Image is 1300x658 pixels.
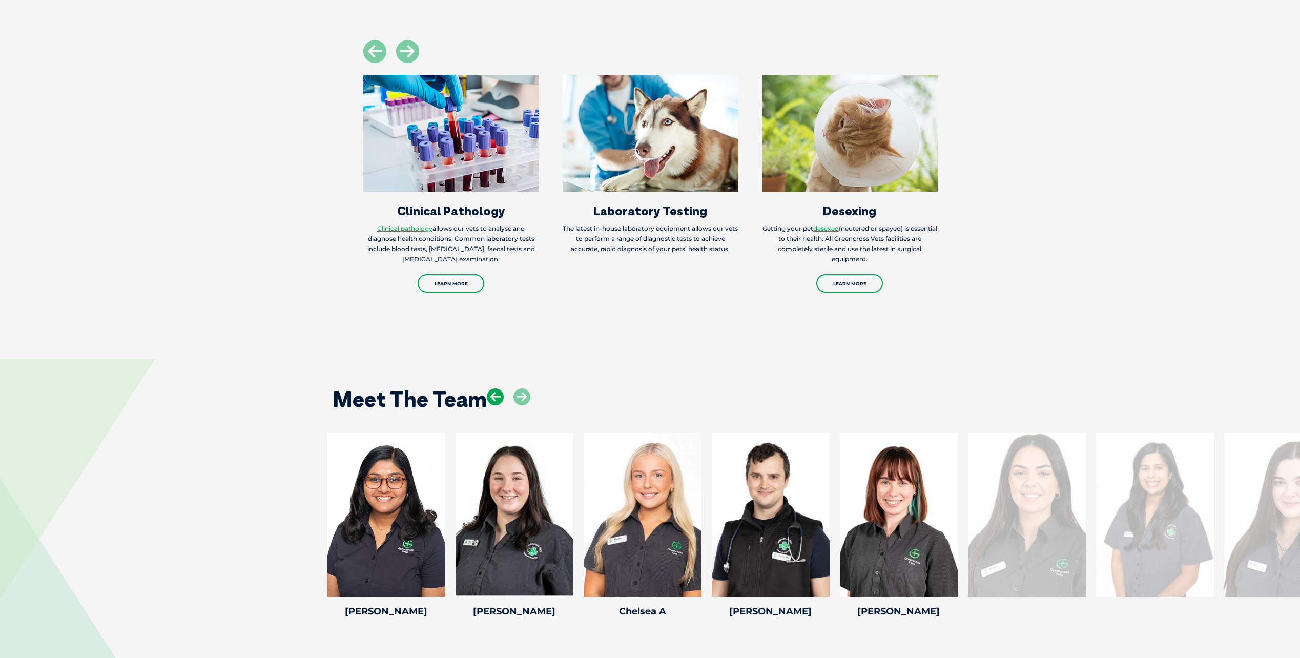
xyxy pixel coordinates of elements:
[563,75,738,192] img: Services_Laboratory_Testing
[327,607,445,616] h4: [PERSON_NAME]
[1280,47,1290,57] button: Search
[813,224,839,232] a: desexed
[712,607,830,616] h4: [PERSON_NAME]
[456,607,573,616] h4: [PERSON_NAME]
[584,607,701,616] h4: Chelsea A
[363,204,539,217] h3: Clinical Pathology
[563,223,738,254] p: The latest in-house laboratory equipment allows our vets to perform a range of diagnostic tests t...
[418,274,484,293] a: Learn More
[840,607,958,616] h4: [PERSON_NAME]
[563,204,738,217] h3: Laboratory Testing
[816,274,883,293] a: Learn More
[363,223,539,264] p: allows our vets to analyse and diagnose health conditions. Common laboratory tests include blood ...
[762,204,938,217] h3: Desexing
[377,224,432,232] a: Clinical pathology
[762,223,938,264] p: Getting your pet (neutered or spayed) is essential to their health. All Greencross Vets facilitie...
[333,388,487,410] h2: Meet The Team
